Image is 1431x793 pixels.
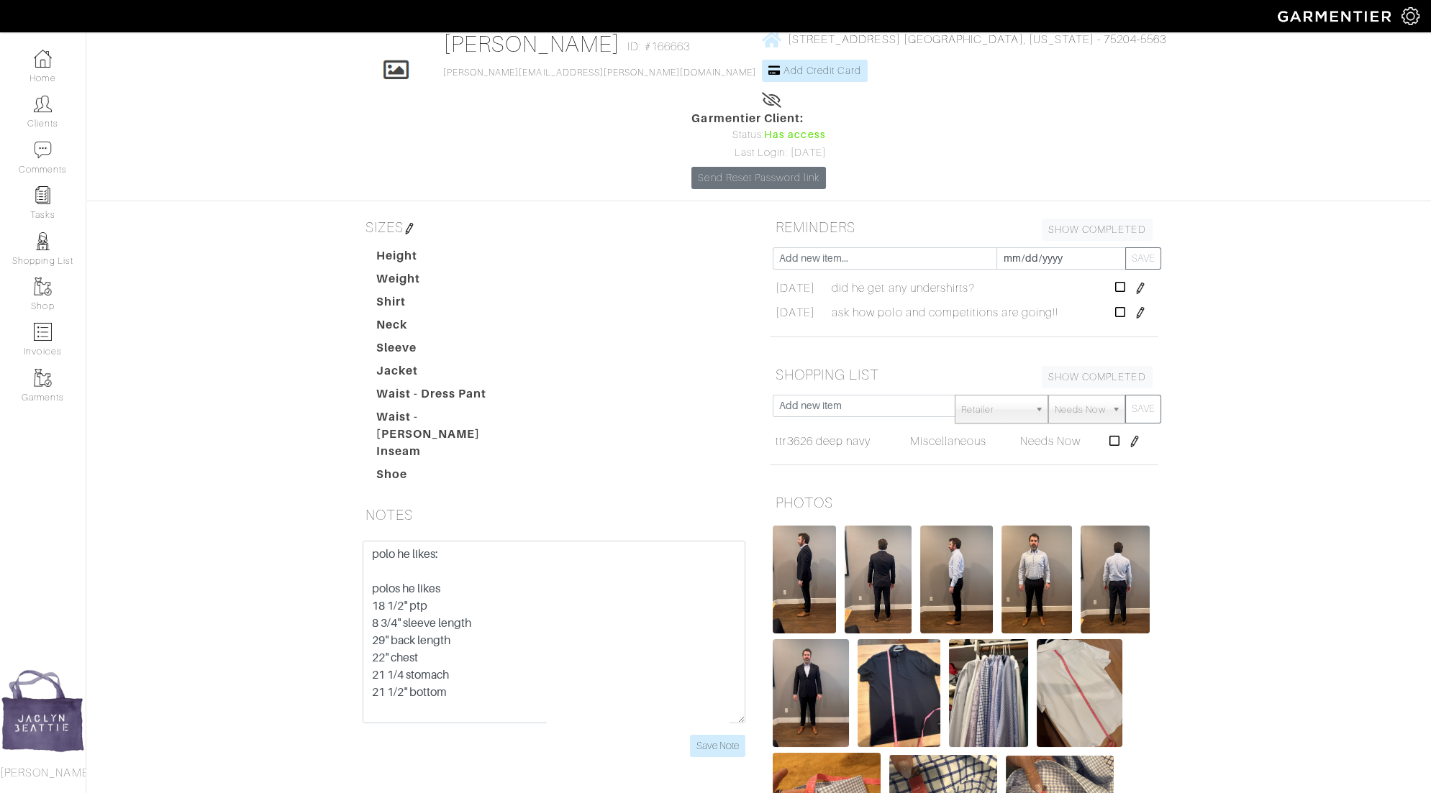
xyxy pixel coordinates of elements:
a: [PERSON_NAME] [443,31,621,57]
span: [STREET_ADDRESS] [GEOGRAPHIC_DATA], [US_STATE] - 75204-5563 [788,33,1166,46]
span: Add Credit Card [783,65,861,76]
span: [DATE] [776,280,814,297]
dt: Shoe [365,466,530,489]
span: Retailer [961,395,1029,424]
dt: Shirt [365,293,530,316]
img: VqiGatbJjKcBya36RVuJ73nq [949,639,1028,747]
dt: Waist - [PERSON_NAME] [365,408,530,443]
img: BdENaG6eVoKR21VXZBcHexKg [1037,639,1122,747]
span: Needs Now [1020,435,1081,448]
img: TCGH2vzc5bWmS5a7Z3QmMawX [773,526,837,633]
img: YW4Fd4ZLvdAdFUyHGjSDN1CZ [920,526,992,633]
img: pFf47WKjqyEA4yeuHEgpNafC [845,526,912,633]
img: pen-cf24a1663064a2ec1b9c1bd2387e9de7a2fa800b781884d57f21acf72779bad2.png [404,223,415,234]
div: Status: [691,127,825,143]
span: [DATE] [776,304,814,321]
textarea: polo he likes: polos he likes 18 1/2" ptp 8 3/4" sleeve length 29" back length 22" chest 21 1/4 s... [363,541,745,723]
span: ID: #166663 [627,38,690,55]
dt: Jacket [365,362,530,385]
dt: Waist - Dress Pant [365,385,530,408]
img: bxZzvvnLot1B1m7AuoFTHkKB [1001,526,1072,633]
span: ask how polo and competitions are going!! [832,304,1058,321]
img: pen-cf24a1663064a2ec1b9c1bd2387e9de7a2fa800b781884d57f21acf72779bad2.png [1129,436,1140,447]
h5: PHOTOS [770,488,1158,517]
a: ttr3626 deep navy [776,433,871,450]
img: garments-icon-b7da505a4dc4fd61783c78ac3ca0ef83fa9d6f193b1c9dc38574b1d14d53ca28.png [34,278,52,295]
dt: Height [365,247,530,270]
img: garmentier-logo-header-white-b43fb05a5012e4ada735d5af1a66efaba907eab6374d6393d1fbf88cb4ef424d.png [1271,4,1402,29]
a: Send Reset Password link [691,167,825,189]
a: SHOW COMPLETED [1042,366,1153,388]
img: reminder-icon-8004d30b9f0a5d33ae49ab947aed9ed385cf756f9e5892f1edd6e32f2345188e.png [34,186,52,204]
img: i1xBLa2vr8jkjy8gHYJgeZXv [858,639,940,747]
img: clients-icon-6bae9207a08558b7cb47a8932f037763ab4055f8c8b6bfacd5dc20c3e0201464.png [34,95,52,113]
dt: Sleeve [365,339,530,362]
a: [PERSON_NAME][EMAIL_ADDRESS][PERSON_NAME][DOMAIN_NAME] [443,68,757,78]
span: Miscellaneous [910,435,987,448]
button: SAVE [1125,395,1161,423]
span: Needs Now [1055,395,1105,424]
a: [STREET_ADDRESS] [GEOGRAPHIC_DATA], [US_STATE] - 75204-5563 [762,30,1166,48]
a: SHOW COMPLETED [1042,219,1153,241]
img: gear-icon-white-bd11855cb880d31180b6d7d6211b90ccbf57a29d726f0c71d8c61bd08dd39cc2.png [1402,7,1419,25]
input: Save Note [690,735,745,757]
button: SAVE [1125,247,1161,270]
dt: Neck [365,316,530,339]
img: uLP489jh435SXNj39kKrp2Lr [1081,526,1150,633]
img: pen-cf24a1663064a2ec1b9c1bd2387e9de7a2fa800b781884d57f21acf72779bad2.png [1135,307,1146,318]
input: Add new item... [773,247,997,270]
img: zKdnQTqy1sUkgZ2CGrEwxrgG [773,639,850,747]
h5: SIZES [360,213,748,242]
span: Garmentier Client: [691,110,825,127]
h5: SHOPPING LIST [770,360,1158,389]
h5: REMINDERS [770,213,1158,242]
h5: NOTES [360,500,748,529]
img: comment-icon-a0a6a9ef722e966f86d9cbdc48e553b5cf19dbc54f86b18d962a5391bc8f6eb6.png [34,141,52,159]
img: garments-icon-b7da505a4dc4fd61783c78ac3ca0ef83fa9d6f193b1c9dc38574b1d14d53ca28.png [34,369,52,387]
a: Add Credit Card [762,60,868,82]
dt: Weight [365,270,530,293]
img: pen-cf24a1663064a2ec1b9c1bd2387e9de7a2fa800b781884d57f21acf72779bad2.png [1135,283,1146,294]
dt: Inseam [365,443,530,466]
div: Last Login: [DATE] [691,145,825,161]
img: dashboard-icon-dbcd8f5a0b271acd01030246c82b418ddd0df26cd7fceb0bd07c9910d44c42f6.png [34,50,52,68]
span: Has access [764,127,826,143]
img: orders-icon-0abe47150d42831381b5fb84f609e132dff9fe21cb692f30cb5eec754e2cba89.png [34,323,52,341]
input: Add new item [773,395,956,417]
span: did he get any undershirts? [832,280,975,297]
img: stylists-icon-eb353228a002819b7ec25b43dbf5f0378dd9e0616d9560372ff212230b889e62.png [34,232,52,250]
